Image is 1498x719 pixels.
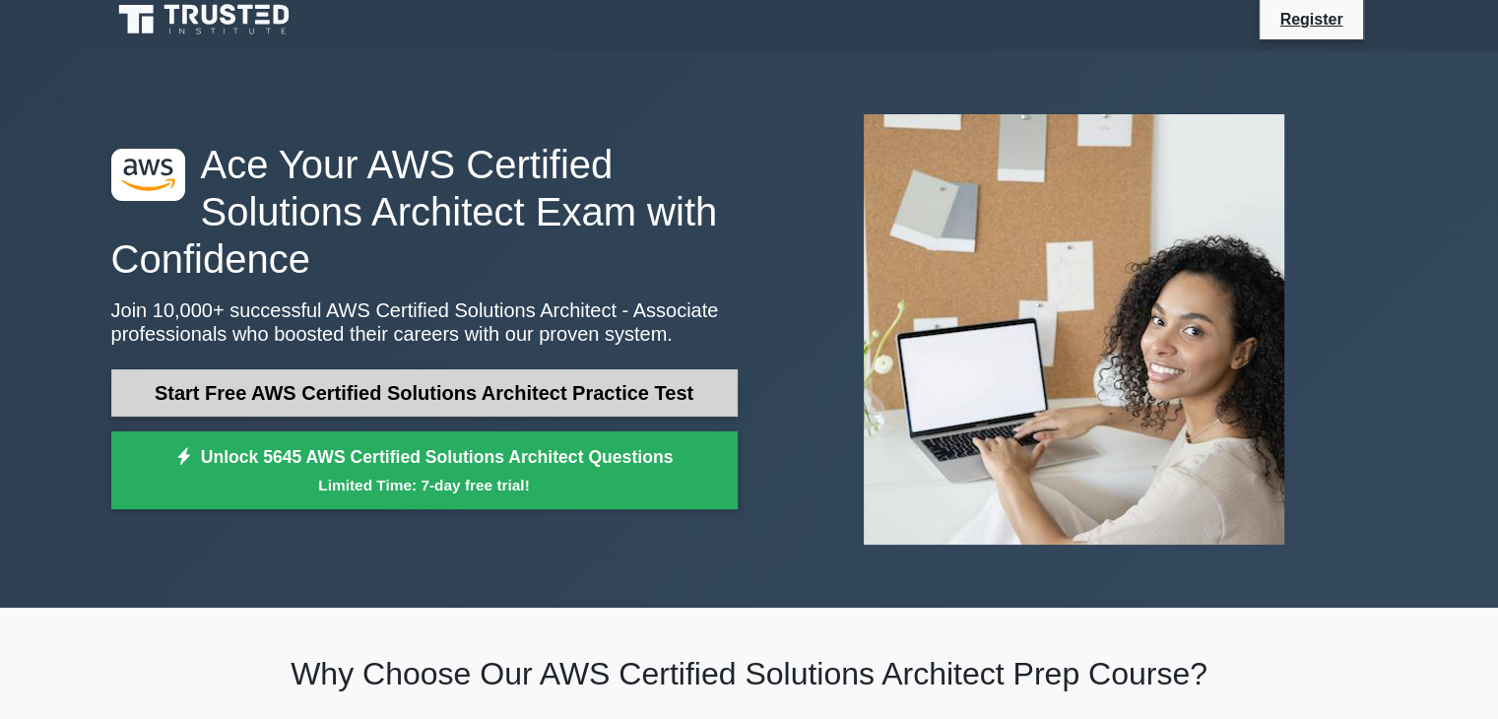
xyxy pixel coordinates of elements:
[111,141,738,283] h1: Ace Your AWS Certified Solutions Architect Exam with Confidence
[111,369,738,417] a: Start Free AWS Certified Solutions Architect Practice Test
[1268,7,1354,32] a: Register
[111,655,1388,692] h2: Why Choose Our AWS Certified Solutions Architect Prep Course?
[111,298,738,346] p: Join 10,000+ successful AWS Certified Solutions Architect - Associate professionals who boosted t...
[136,474,713,496] small: Limited Time: 7-day free trial!
[111,431,738,510] a: Unlock 5645 AWS Certified Solutions Architect QuestionsLimited Time: 7-day free trial!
